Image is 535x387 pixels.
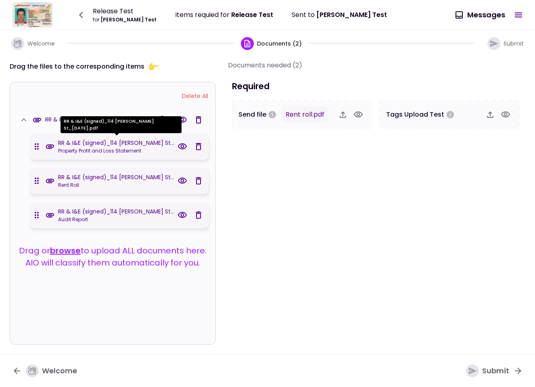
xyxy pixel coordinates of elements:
button: Welcome [6,360,84,381]
button: Submit [460,360,529,381]
span: Submit [504,40,524,48]
button: Delete All [178,89,212,104]
span: RR & I&E (signed)_114 Elizabeth St_04.08.25 - Pages 2-4.pdf [58,173,176,182]
span: Property Profit and Loss Statement [58,147,176,155]
div: RR & I&E (signed)_114 [PERSON_NAME] St_[DATE].pdf [61,116,182,133]
img: Logo [10,2,54,27]
div: Release Test [93,6,157,16]
div: Items requied for [175,10,273,20]
h3: Required [228,80,523,92]
div: Submit [466,364,509,377]
svg: test [446,110,455,119]
p: Drag or to upload ALL documents here. AIO will classify them automatically for you. [17,245,209,269]
span: RR & I&E (signed)_114 Elizabeth St_04.08.25 - Pages 5-5.pdf [58,207,176,216]
span: for [93,16,99,23]
div: Documents needed (2) [228,60,302,70]
button: Messages [449,4,512,25]
span: Documents (2) [257,40,302,48]
span: Tags Upload Test [386,110,444,119]
span: RR & I&E (signed)_114 Elizabeth St_04.08.25.pdf [45,115,122,124]
button: browse [50,245,81,257]
div: [PERSON_NAME] Test [93,16,157,23]
span: Release Test [231,10,273,19]
span: Rent roll.pdf [286,110,324,119]
span: Audit Report [58,216,176,223]
span: Send file [238,110,266,119]
div: Sent to [292,10,387,20]
div: Welcome [26,364,77,377]
span: Rent Roll [58,182,176,189]
span: RR & I&E (signed)_114 Elizabeth St_04.08.25.pdf [58,139,176,147]
button: Submit [481,31,530,56]
span: Welcome [27,40,55,48]
div: Drag the files to the corresponding items [10,60,216,72]
button: Welcome [5,31,61,56]
span: [PERSON_NAME] Test [316,10,387,19]
span: Split [122,115,134,124]
svg: test [268,110,277,119]
button: Documents (2) [240,31,303,56]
